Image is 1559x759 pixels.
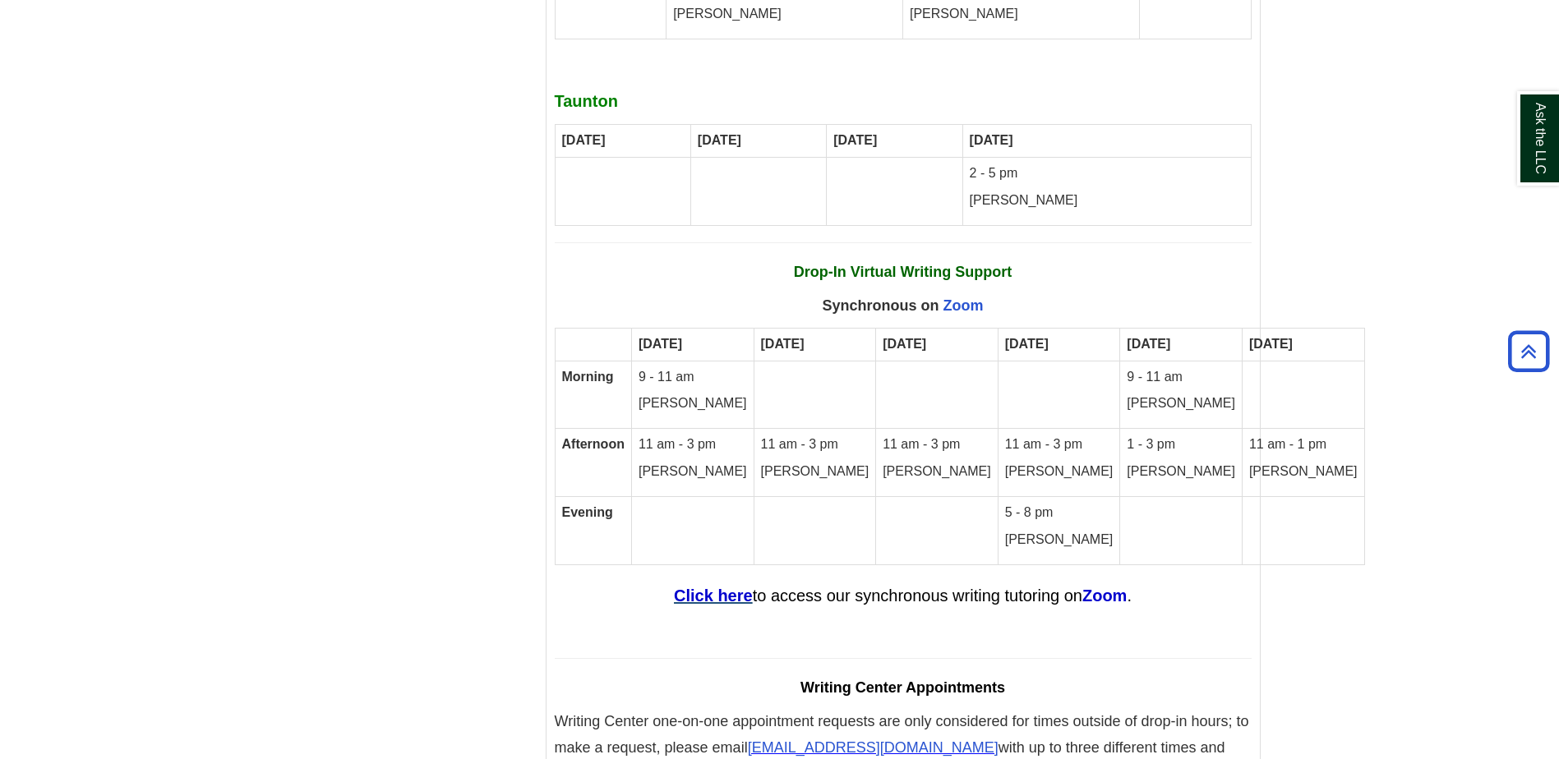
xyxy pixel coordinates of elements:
[1005,504,1114,522] p: 5 - 8 pm
[794,264,1012,280] strong: Drop-In Virtual Writing Support
[562,370,614,384] strong: Morning
[639,337,682,351] strong: [DATE]
[883,462,991,481] p: [PERSON_NAME]
[910,5,1132,24] p: [PERSON_NAME]
[639,462,747,481] p: [PERSON_NAME]
[562,505,613,519] strong: Evening
[1005,337,1049,351] strong: [DATE]
[639,368,747,387] p: 9 - 11 am
[1005,531,1114,550] p: [PERSON_NAME]
[562,437,625,451] strong: Afternoon
[883,337,926,351] strong: [DATE]
[761,435,869,454] p: 11 am - 3 pm
[1127,462,1235,481] p: [PERSON_NAME]
[748,742,999,755] a: [EMAIL_ADDRESS][DOMAIN_NAME]
[943,297,984,314] a: Zoom
[1005,435,1114,454] p: 11 am - 3 pm
[753,586,1082,605] span: to access our synchronous writing tutoring on
[555,713,1249,756] span: Writing Center one-on-one appointment requests are only considered for times outside of drop-in h...
[1249,435,1358,454] p: 11 am - 1 pm
[1249,462,1358,481] p: [PERSON_NAME]
[1127,586,1132,605] span: .
[822,297,983,314] span: Synchronous on
[1127,435,1235,454] p: 1 - 3 pm
[673,5,896,24] p: [PERSON_NAME]
[674,586,753,605] a: Click here
[748,739,999,756] span: [EMAIL_ADDRESS][DOMAIN_NAME]
[1082,586,1127,605] a: Zoom
[761,337,805,351] strong: [DATE]
[1127,337,1170,351] strong: [DATE]
[1502,340,1555,362] a: Back to Top
[639,394,747,413] p: [PERSON_NAME]
[970,133,1013,147] strong: [DATE]
[800,679,1005,696] span: Writing Center Appointments
[1127,394,1235,413] p: [PERSON_NAME]
[698,133,741,147] strong: [DATE]
[970,164,1244,183] p: 2 - 5 pm
[833,133,877,147] strong: [DATE]
[883,435,991,454] p: 11 am - 3 pm
[1005,462,1114,481] p: [PERSON_NAME]
[970,191,1244,210] p: [PERSON_NAME]
[761,462,869,481] p: [PERSON_NAME]
[639,435,747,454] p: 11 am - 3 pm
[555,92,618,110] strong: Taunton
[1127,368,1235,387] p: 9 - 11 am
[562,133,606,147] strong: [DATE]
[1249,337,1293,351] strong: [DATE]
